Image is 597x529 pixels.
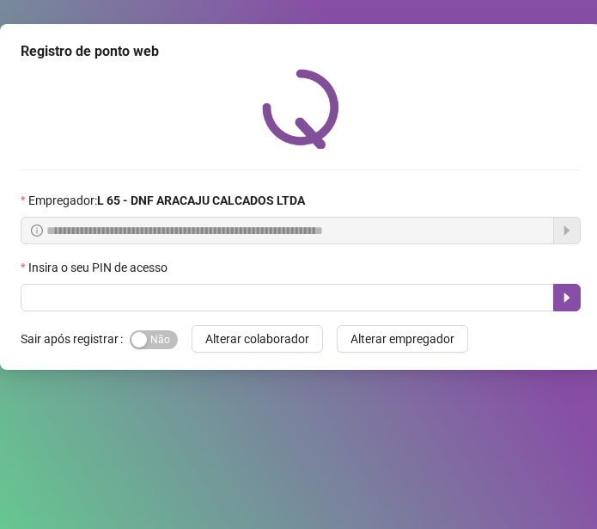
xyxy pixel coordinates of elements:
span: Empregador : [28,191,305,210]
span: info-circle [31,225,43,237]
div: Registro de ponto web [21,41,581,62]
span: Alterar colaborador [205,329,309,348]
span: caret-right [560,291,574,304]
button: Alterar empregador [337,325,468,353]
span: Alterar empregador [350,329,454,348]
img: QRPoint [262,69,339,149]
strong: L 65 - DNF ARACAJU CALCADOS LTDA [97,194,305,207]
label: Sair após registrar [21,325,130,353]
button: Alterar colaborador [192,325,323,353]
label: Insira o seu PIN de acesso [21,258,179,277]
